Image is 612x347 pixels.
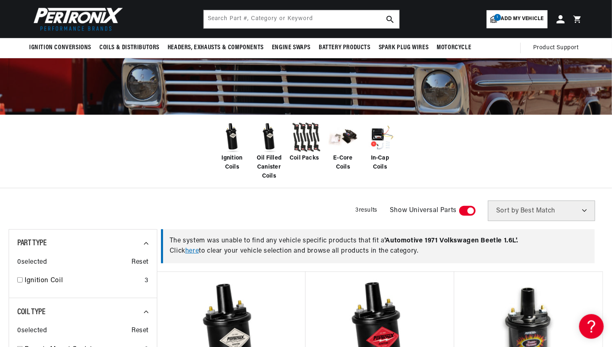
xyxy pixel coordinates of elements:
[29,5,124,33] img: Pertronix
[381,10,399,28] button: search button
[327,121,359,172] a: E-Core Coils E-Core Coils
[494,14,501,21] span: 1
[375,38,433,57] summary: Spark Plug Wires
[168,43,264,52] span: Headers, Exhausts & Components
[501,15,544,23] span: Add my vehicle
[131,326,149,336] span: Reset
[29,38,95,57] summary: Ignition Conversions
[25,276,141,286] a: Ignition Coil
[355,207,377,213] span: 3 results
[17,239,46,247] span: Part Type
[315,38,375,57] summary: Battery Products
[290,121,322,163] a: Coil Packs Coil Packs
[533,43,579,53] span: Product Support
[433,38,475,57] summary: Motorcycle
[216,121,248,172] a: Ignition Coils Ignition Coils
[437,43,471,52] span: Motorcycle
[290,154,319,163] span: Coil Packs
[216,154,248,172] span: Ignition Coils
[327,154,359,172] span: E-Core Coils
[185,248,199,254] a: here
[17,308,45,316] span: Coil Type
[161,229,595,263] div: The system was unable to find any vehicle specific products that fit a Click to clear your vehicl...
[204,10,399,28] input: Search Part #, Category or Keyword
[290,121,322,154] img: Coil Packs
[253,121,285,154] img: Oil Filled Canister Coils
[17,326,47,336] span: 0 selected
[364,121,396,154] img: In-Cap Coils
[390,205,457,216] span: Show Universal Parts
[253,154,285,181] span: Oil Filled Canister Coils
[327,121,359,154] img: E-Core Coils
[487,10,548,28] a: 1Add my vehicle
[379,43,429,52] span: Spark Plug Wires
[253,121,285,181] a: Oil Filled Canister Coils Oil Filled Canister Coils
[29,43,91,52] span: Ignition Conversions
[364,154,396,172] span: In-Cap Coils
[319,43,370,52] span: Battery Products
[163,38,268,57] summary: Headers, Exhausts & Components
[95,38,163,57] summary: Coils & Distributors
[384,237,518,244] span: ' Automotive 1971 Volkswagen Beetle 1.6L '.
[216,121,248,154] img: Ignition Coils
[268,38,315,57] summary: Engine Swaps
[533,38,583,58] summary: Product Support
[496,208,519,214] span: Sort by
[364,121,396,172] a: In-Cap Coils In-Cap Coils
[488,201,595,221] select: Sort by
[99,43,159,52] span: Coils & Distributors
[272,43,311,52] span: Engine Swaps
[17,257,47,268] span: 0 selected
[131,257,149,268] span: Reset
[145,276,149,286] div: 3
